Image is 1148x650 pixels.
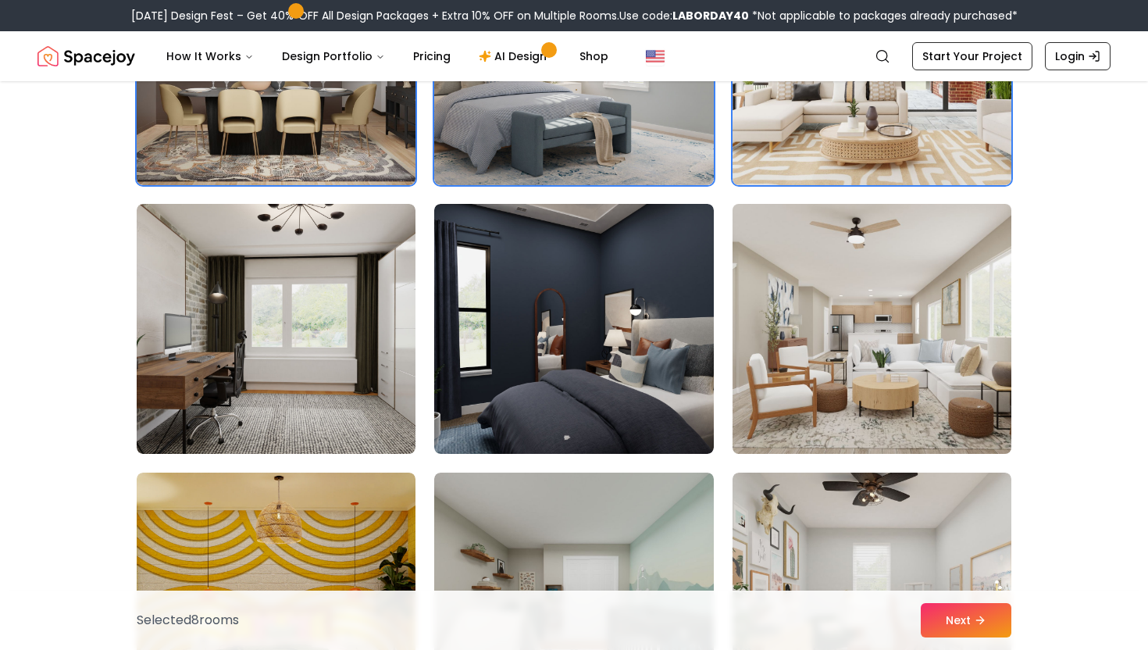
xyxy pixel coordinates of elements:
button: How It Works [154,41,266,72]
button: Design Portfolio [269,41,398,72]
a: Login [1045,42,1111,70]
a: Shop [567,41,621,72]
img: Spacejoy Logo [37,41,135,72]
nav: Main [154,41,621,72]
a: Start Your Project [912,42,1032,70]
span: Use code: [619,8,749,23]
p: Selected 8 room s [137,611,239,630]
img: Room room-28 [137,204,415,454]
nav: Global [37,31,1111,81]
div: [DATE] Design Fest – Get 40% OFF All Design Packages + Extra 10% OFF on Multiple Rooms. [131,8,1018,23]
img: Room room-29 [434,204,713,454]
span: *Not applicable to packages already purchased* [749,8,1018,23]
img: United States [646,47,665,66]
button: Next [921,603,1011,637]
a: AI Design [466,41,564,72]
b: LABORDAY40 [672,8,749,23]
a: Spacejoy [37,41,135,72]
img: Room room-30 [726,198,1018,460]
a: Pricing [401,41,463,72]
